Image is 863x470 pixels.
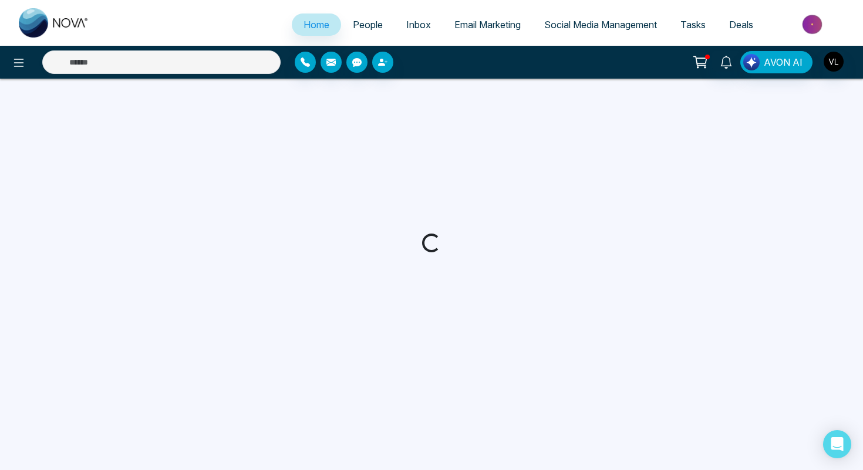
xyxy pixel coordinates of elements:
[532,13,669,36] a: Social Media Management
[824,52,844,72] img: User Avatar
[292,13,341,36] a: Home
[771,11,856,38] img: Market-place.gif
[406,19,431,31] span: Inbox
[743,54,760,70] img: Lead Flow
[669,13,717,36] a: Tasks
[19,8,89,38] img: Nova CRM Logo
[544,19,657,31] span: Social Media Management
[729,19,753,31] span: Deals
[740,51,813,73] button: AVON AI
[443,13,532,36] a: Email Marketing
[680,19,706,31] span: Tasks
[395,13,443,36] a: Inbox
[454,19,521,31] span: Email Marketing
[341,13,395,36] a: People
[717,13,765,36] a: Deals
[353,19,383,31] span: People
[764,55,803,69] span: AVON AI
[823,430,851,458] div: Open Intercom Messenger
[304,19,329,31] span: Home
